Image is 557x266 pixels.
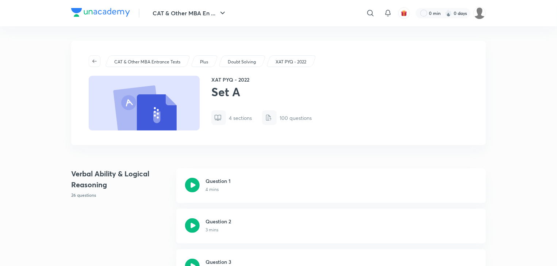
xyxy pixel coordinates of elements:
[227,59,257,65] a: Doubt Solving
[280,114,312,122] p: 100 questions
[211,76,322,83] h6: XAT PYQ - 2022
[398,7,410,19] button: avatar
[214,114,222,121] img: notes.svg
[276,59,306,65] p: XAT PYQ - 2022
[114,59,180,65] p: CAT & Other MBA Entrance Tests
[89,76,200,130] img: paper.png
[113,59,182,65] a: CAT & Other MBA Entrance Tests
[200,59,208,65] p: Plus
[71,8,130,19] a: Company Logo
[229,114,252,122] p: 4 sections
[274,59,308,65] a: XAT PYQ - 2022
[148,6,231,20] button: CAT & Other MBA En ...
[473,7,486,19] img: Anish Raj
[71,168,170,190] h4: Verbal Ability & Logical Reasoning
[401,10,407,16] img: avatar
[205,218,231,225] h6: Question 2
[265,114,272,121] img: questions.svg
[205,258,231,266] h6: Question 3
[205,186,231,193] p: 4 mins
[71,8,130,17] img: Company Logo
[211,85,322,99] h2: Set A
[445,9,452,17] img: streak
[71,192,170,198] h6: 26 questions
[205,227,231,233] p: 3 mins
[199,59,210,65] a: Plus
[205,177,231,185] h6: Question 1
[228,59,256,65] p: Doubt Solving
